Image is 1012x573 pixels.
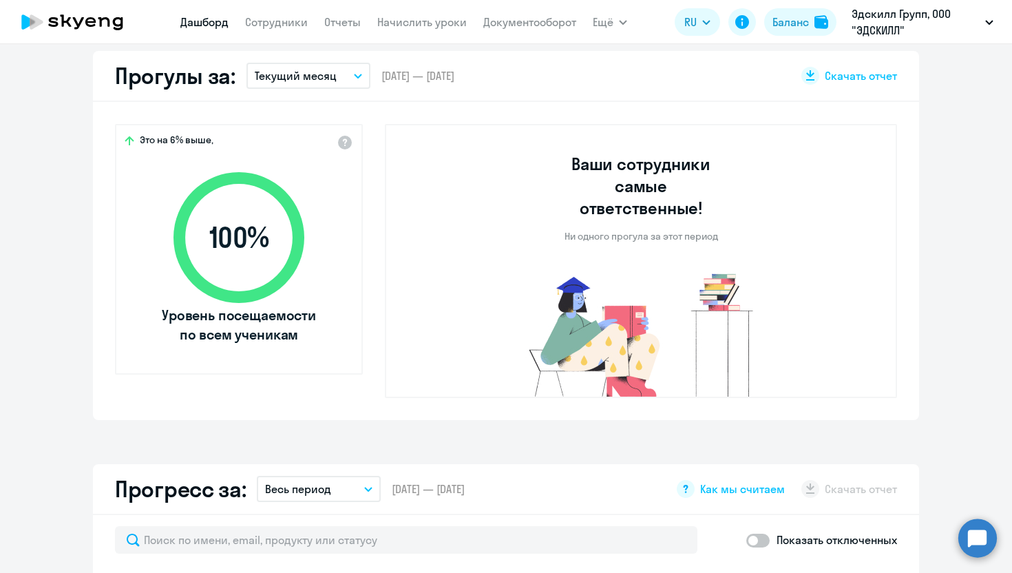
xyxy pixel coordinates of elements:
p: Весь период [265,481,331,497]
span: Это на 6% выше, [140,134,213,150]
span: 100 % [160,221,318,254]
p: Текущий месяц [255,67,337,84]
input: Поиск по имени, email, продукту или статусу [115,526,697,554]
a: Документооборот [483,15,576,29]
img: no-truants [503,270,779,397]
span: Скачать отчет [825,68,897,83]
p: Ни одного прогула за этот период [565,230,718,242]
span: [DATE] — [DATE] [392,481,465,497]
button: RU [675,8,720,36]
button: Текущий месяц [246,63,370,89]
a: Начислить уроки [377,15,467,29]
button: Весь период [257,476,381,502]
a: Дашборд [180,15,229,29]
h2: Прогулы за: [115,62,235,90]
span: [DATE] — [DATE] [381,68,454,83]
p: Эдскилл Групп, ООО "ЭДСКИЛЛ" [852,6,980,39]
button: Эдскилл Групп, ООО "ЭДСКИЛЛ" [845,6,1000,39]
h2: Прогресс за: [115,475,246,503]
a: Сотрудники [245,15,308,29]
span: Как мы считаем [700,481,785,497]
h3: Ваши сотрудники самые ответственные! [553,153,730,219]
span: Ещё [593,14,613,30]
span: RU [684,14,697,30]
a: Отчеты [324,15,361,29]
span: Уровень посещаемости по всем ученикам [160,306,318,344]
div: Баланс [772,14,809,30]
img: balance [814,15,828,29]
button: Ещё [593,8,627,36]
button: Балансbalance [764,8,836,36]
p: Показать отключенных [777,532,897,548]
